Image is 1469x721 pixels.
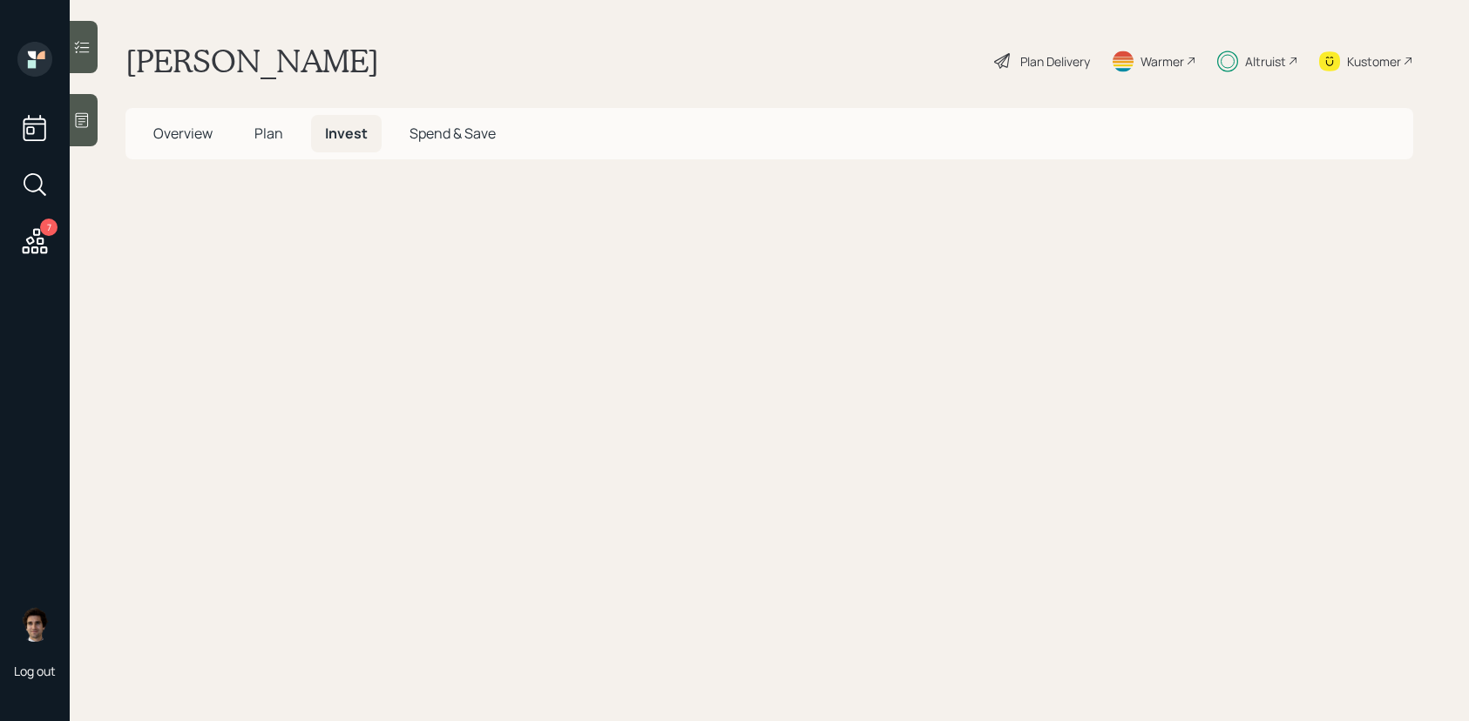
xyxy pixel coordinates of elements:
div: Kustomer [1347,52,1401,71]
h1: [PERSON_NAME] [125,42,379,80]
span: Plan [254,124,283,143]
span: Spend & Save [410,124,496,143]
span: Invest [325,124,368,143]
div: Altruist [1245,52,1286,71]
div: 7 [40,219,58,236]
div: Warmer [1141,52,1184,71]
img: harrison-schaefer-headshot-2.png [17,607,52,642]
div: Plan Delivery [1020,52,1090,71]
span: Overview [153,124,213,143]
div: Log out [14,663,56,679]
